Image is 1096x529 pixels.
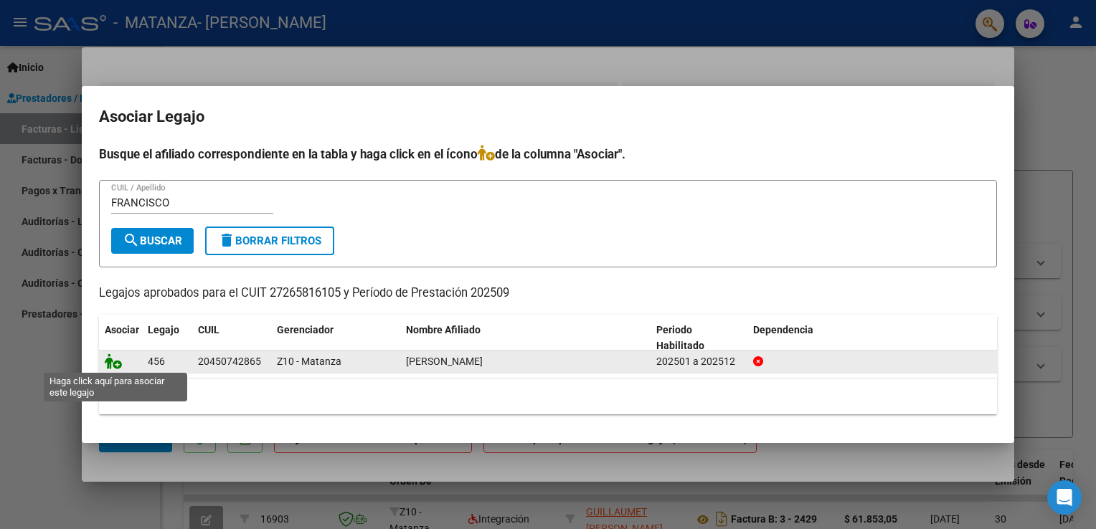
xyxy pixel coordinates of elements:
[651,315,747,362] datatable-header-cell: Periodo Habilitado
[277,356,341,367] span: Z10 - Matanza
[148,356,165,367] span: 456
[406,324,481,335] span: Nombre Afiliado
[271,315,400,362] datatable-header-cell: Gerenciador
[99,378,997,414] div: 1 registros
[406,356,483,367] span: FRANCISCO MATIAS
[105,324,139,335] span: Asociar
[123,232,140,249] mat-icon: search
[198,353,261,370] div: 20450742865
[192,315,271,362] datatable-header-cell: CUIL
[400,315,651,362] datatable-header-cell: Nombre Afiliado
[656,353,742,370] div: 202501 a 202512
[99,315,142,362] datatable-header-cell: Asociar
[99,285,997,302] p: Legajos aprobados para el CUIT 27265816105 y Período de Prestación 202509
[218,232,235,249] mat-icon: delete
[1047,480,1082,515] div: Open Intercom Messenger
[99,103,997,130] h2: Asociar Legajo
[111,228,194,254] button: Buscar
[123,234,182,247] span: Buscar
[99,145,997,163] h4: Busque el afiliado correspondiente en la tabla y haga click en el ícono de la columna "Asociar".
[205,227,334,255] button: Borrar Filtros
[142,315,192,362] datatable-header-cell: Legajo
[148,324,179,335] span: Legajo
[747,315,998,362] datatable-header-cell: Dependencia
[198,324,219,335] span: CUIL
[753,324,813,335] span: Dependencia
[277,324,334,335] span: Gerenciador
[656,324,704,352] span: Periodo Habilitado
[218,234,321,247] span: Borrar Filtros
